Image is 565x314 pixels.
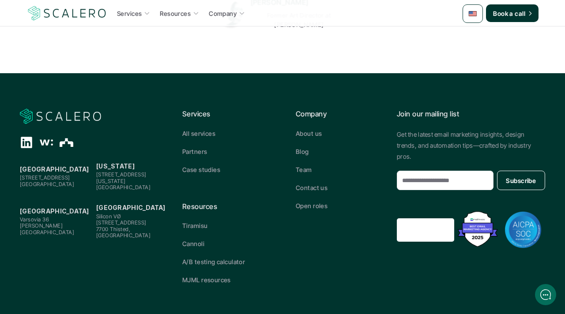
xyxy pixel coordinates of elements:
[74,257,112,263] span: We run on Gist
[20,181,74,187] span: [GEOGRAPHIC_DATA]
[296,165,383,174] a: Team
[397,108,545,120] p: Join our mailing list
[57,122,106,129] span: New conversation
[493,9,525,18] p: Book a call
[182,239,269,248] a: Cannoli
[13,43,163,57] h1: Hi! Welcome to [GEOGRAPHIC_DATA].
[182,275,269,284] a: MJML resources
[296,147,383,156] a: Blog
[468,9,477,18] img: 🇺🇸
[456,209,500,249] img: Best Email Marketing Agency 2025 - Recognized by Mailmodo
[296,201,328,210] p: Open roles
[182,201,269,213] p: Resources
[96,178,151,191] span: [US_STATE][GEOGRAPHIC_DATA]
[486,4,539,22] a: Book a call
[296,108,383,120] p: Company
[182,239,204,248] p: Cannoli
[296,129,383,138] a: About us
[20,207,89,215] strong: [GEOGRAPHIC_DATA]
[296,183,328,192] p: Contact us
[117,9,142,18] p: Services
[26,5,108,22] img: Scalero company logotype
[20,108,101,125] img: Scalero company logotype
[209,9,237,18] p: Company
[20,108,101,124] a: Scalero company logotype
[296,147,309,156] p: Blog
[20,165,89,173] strong: [GEOGRAPHIC_DATA]
[182,165,220,174] p: Case studies
[182,275,231,284] p: MJML resources
[20,229,74,235] span: [GEOGRAPHIC_DATA]
[182,129,215,138] p: All services
[296,201,383,210] a: Open roles
[20,216,49,223] span: Varsovia 36
[160,9,191,18] p: Resources
[506,176,536,185] p: Subscribe
[20,174,70,181] span: [STREET_ADDRESS]
[96,219,147,226] span: [STREET_ADDRESS]
[182,108,269,120] p: Services
[497,171,545,190] button: Subscribe
[182,221,207,230] p: Tiramisu
[182,165,269,174] a: Case studies
[13,59,163,101] h2: Let us know if we can help with lifecycle marketing.
[96,226,151,239] span: 7700 Thisted, [GEOGRAPHIC_DATA]
[14,117,163,135] button: New conversation
[296,165,312,174] p: Team
[397,129,545,162] p: Get the latest email marketing insights, design trends, and automation tips—crafted by industry p...
[96,171,147,178] span: [STREET_ADDRESS]
[182,147,207,156] p: Partners
[96,162,135,170] strong: [US_STATE]
[182,147,269,156] a: Partners
[182,257,245,266] p: A/B testing calculator
[535,284,556,305] iframe: gist-messenger-bubble-iframe
[182,257,269,266] a: A/B testing calculator
[296,183,383,192] a: Contact us
[182,221,269,230] a: Tiramisu
[96,204,166,211] strong: [GEOGRAPHIC_DATA]
[296,129,322,138] p: About us
[26,5,108,21] a: Scalero company logotype
[182,129,269,138] a: All services
[20,222,63,229] span: [PERSON_NAME]
[96,213,121,220] span: Silicon VØ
